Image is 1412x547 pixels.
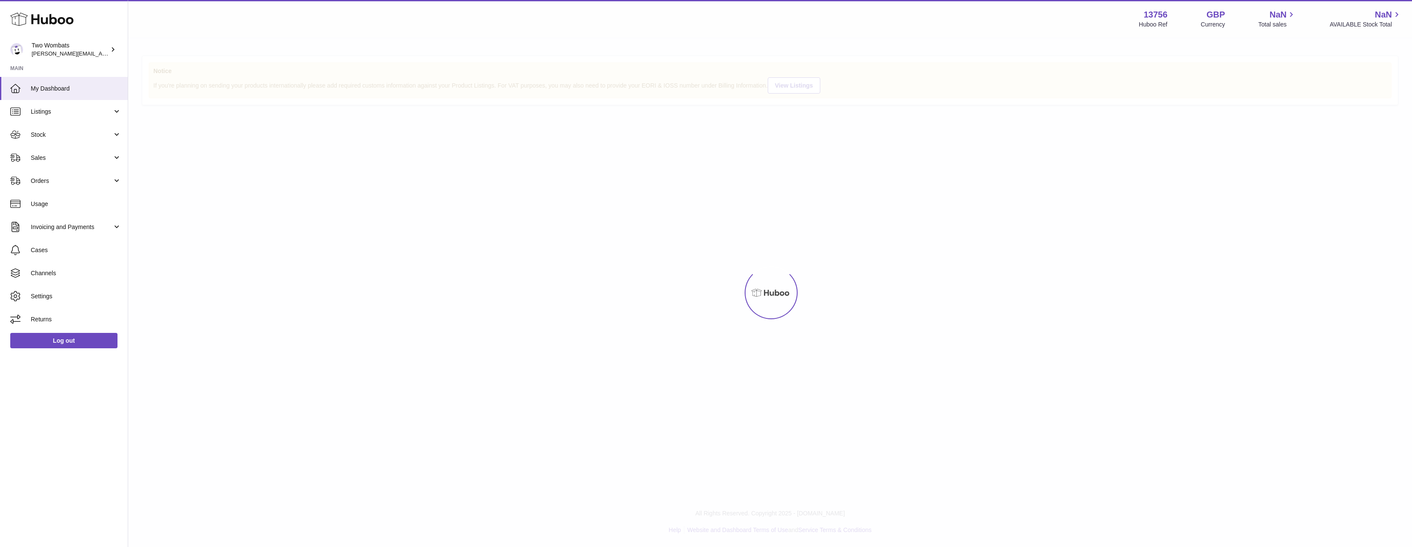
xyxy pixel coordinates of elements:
a: Log out [10,333,117,348]
span: Listings [31,108,112,116]
span: [PERSON_NAME][EMAIL_ADDRESS][DOMAIN_NAME] [32,50,171,57]
strong: 13756 [1144,9,1168,21]
span: NaN [1269,9,1286,21]
span: NaN [1375,9,1392,21]
span: Settings [31,292,121,300]
span: Cases [31,246,121,254]
span: Stock [31,131,112,139]
a: NaN Total sales [1258,9,1296,29]
span: Sales [31,154,112,162]
div: Huboo Ref [1139,21,1168,29]
span: Channels [31,269,121,277]
img: alan@twowombats.com [10,43,23,56]
span: Invoicing and Payments [31,223,112,231]
a: NaN AVAILABLE Stock Total [1330,9,1402,29]
span: My Dashboard [31,85,121,93]
span: Returns [31,315,121,323]
span: AVAILABLE Stock Total [1330,21,1402,29]
span: Total sales [1258,21,1296,29]
span: Usage [31,200,121,208]
div: Two Wombats [32,41,109,58]
div: Currency [1201,21,1225,29]
span: Orders [31,177,112,185]
strong: GBP [1207,9,1225,21]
